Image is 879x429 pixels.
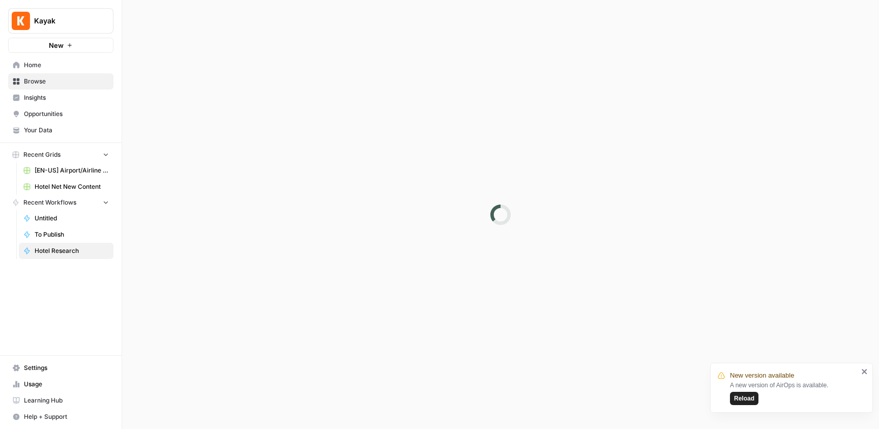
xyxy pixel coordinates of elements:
[8,392,113,409] a: Learning Hub
[35,230,109,239] span: To Publish
[19,226,113,243] a: To Publish
[19,179,113,195] a: Hotel Net New Content
[24,412,109,421] span: Help + Support
[24,109,109,119] span: Opportunities
[35,214,109,223] span: Untitled
[8,360,113,376] a: Settings
[24,77,109,86] span: Browse
[35,166,109,175] span: [EN-US] Airport/Airline Content Refresh
[34,16,96,26] span: Kayak
[24,380,109,389] span: Usage
[8,195,113,210] button: Recent Workflows
[8,376,113,392] a: Usage
[8,122,113,138] a: Your Data
[35,246,109,255] span: Hotel Research
[24,93,109,102] span: Insights
[8,57,113,73] a: Home
[8,147,113,162] button: Recent Grids
[8,73,113,90] a: Browse
[24,363,109,373] span: Settings
[49,40,64,50] span: New
[8,90,113,106] a: Insights
[8,106,113,122] a: Opportunities
[730,370,794,381] span: New version available
[8,8,113,34] button: Workspace: Kayak
[861,367,868,376] button: close
[19,162,113,179] a: [EN-US] Airport/Airline Content Refresh
[24,396,109,405] span: Learning Hub
[12,12,30,30] img: Kayak Logo
[24,126,109,135] span: Your Data
[35,182,109,191] span: Hotel Net New Content
[23,150,61,159] span: Recent Grids
[19,210,113,226] a: Untitled
[8,38,113,53] button: New
[24,61,109,70] span: Home
[730,381,858,405] div: A new version of AirOps is available.
[19,243,113,259] a: Hotel Research
[734,394,754,403] span: Reload
[730,392,758,405] button: Reload
[23,198,76,207] span: Recent Workflows
[8,409,113,425] button: Help + Support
